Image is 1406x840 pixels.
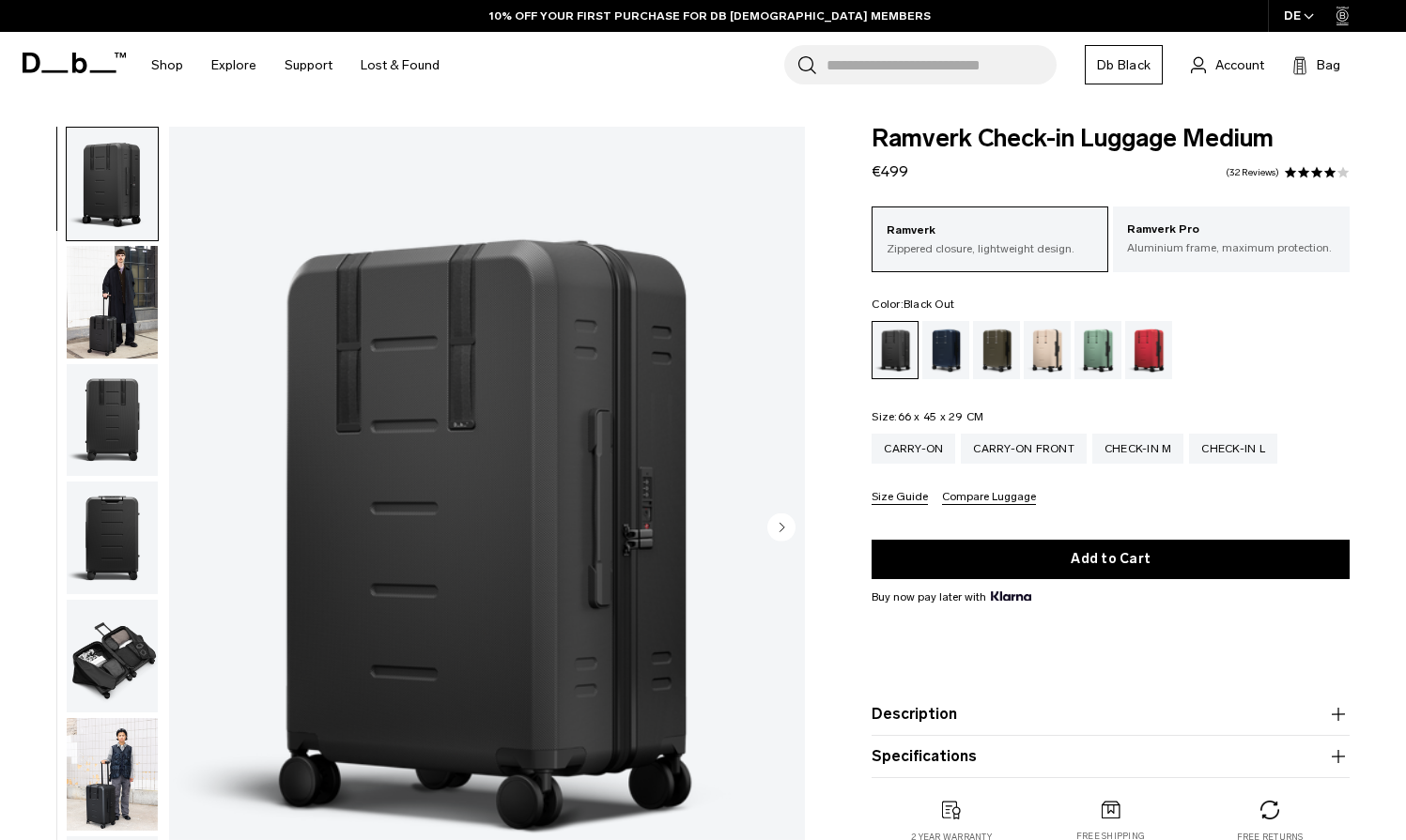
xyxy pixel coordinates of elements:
span: Black Out [904,298,954,311]
span: 66 x 45 x 29 CM [898,410,984,423]
span: €499 [872,162,908,180]
button: Specifications [872,745,1350,768]
p: Ramverk Pro [1127,221,1336,239]
a: 10% OFF YOUR FIRST PURCHASE FOR DB [DEMOGRAPHIC_DATA] MEMBERS [489,8,931,24]
a: Carry-on [872,434,955,464]
a: Blue Hour [922,321,969,379]
p: Aluminium frame, maximum protection. [1127,239,1336,256]
img: Ramverk Check-in Luggage Medium Black Out [67,718,158,831]
a: Fogbow Beige [1024,321,1071,379]
button: Ramverk Check-in Luggage Medium Black Out [66,717,159,832]
img: Ramverk Check-in Luggage Medium Black Out [67,481,158,594]
a: Check-in M [1092,434,1184,464]
img: Ramverk Check-in Luggage Medium Black Out [67,128,158,240]
p: Ramverk [887,221,1093,240]
a: Green Ray [1074,321,1121,379]
a: Check-in L [1189,434,1277,464]
button: Ramverk Check-in Luggage Medium Black Out [66,127,159,241]
a: Ramverk Pro Aluminium frame, maximum protection. [1113,206,1350,270]
img: Ramverk Check-in Luggage Medium Black Out [67,364,158,477]
a: Shop [151,32,183,99]
a: Support [285,32,332,99]
a: Carry-on Front [961,434,1087,464]
a: 32 reviews [1226,168,1279,177]
button: Ramverk Check-in Luggage Medium Black Out [66,599,159,713]
button: Compare Luggage [942,491,1036,505]
a: Lost & Found [361,32,440,99]
a: Account [1191,53,1264,76]
img: Ramverk Check-in Luggage Medium Black Out [67,246,158,359]
span: Bag [1317,55,1340,75]
img: {"height" => 20, "alt" => "Klarna"} [991,591,1031,601]
nav: Main Navigation [137,32,454,99]
span: Ramverk Check-in Luggage Medium [872,127,1350,151]
legend: Size: [872,411,983,422]
span: Buy now pay later with [872,588,1031,605]
span: Account [1215,55,1264,75]
button: Size Guide [872,491,928,505]
p: Zippered closure, lightweight design. [887,240,1093,257]
button: Description [872,703,1350,725]
button: Ramverk Check-in Luggage Medium Black Out [66,481,159,595]
a: Sprite Lightning Red [1125,321,1172,379]
button: Ramverk Check-in Luggage Medium Black Out [66,245,159,359]
img: Ramverk Check-in Luggage Medium Black Out [67,600,158,712]
a: Forest Green [973,321,1020,379]
a: Black Out [872,321,919,379]
legend: Color: [872,298,954,310]
button: Bag [1292,53,1340,76]
button: Next slide [767,512,796,544]
a: Explore [211,32,256,99]
a: Db Black [1085,45,1163,84]
button: Add to Cart [872,540,1350,579]
button: Ramverk Check-in Luggage Medium Black Out [66,363,159,478]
